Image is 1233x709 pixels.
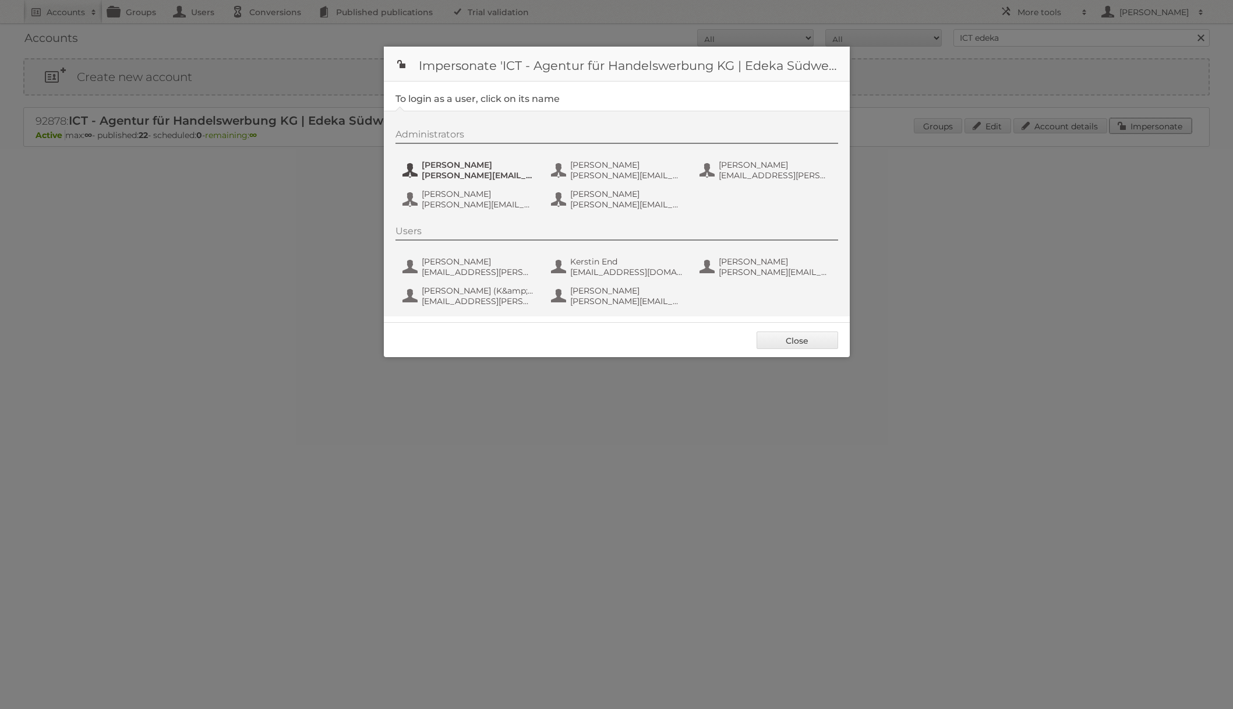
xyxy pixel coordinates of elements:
[698,158,835,182] button: [PERSON_NAME] [EMAIL_ADDRESS][PERSON_NAME][DOMAIN_NAME]
[422,285,535,296] span: [PERSON_NAME] (K&amp;D)
[570,267,683,277] span: [EMAIL_ADDRESS][DOMAIN_NAME]
[550,255,687,278] button: Kerstin End [EMAIL_ADDRESS][DOMAIN_NAME]
[757,331,838,349] a: Close
[422,199,535,210] span: [PERSON_NAME][EMAIL_ADDRESS][PERSON_NAME][DOMAIN_NAME]
[422,296,535,306] span: [EMAIL_ADDRESS][PERSON_NAME][DOMAIN_NAME]
[401,158,538,182] button: [PERSON_NAME] [PERSON_NAME][EMAIL_ADDRESS][PERSON_NAME][DOMAIN_NAME]
[550,188,687,211] button: [PERSON_NAME] [PERSON_NAME][EMAIL_ADDRESS][PERSON_NAME][DOMAIN_NAME]
[550,284,687,308] button: [PERSON_NAME] [PERSON_NAME][EMAIL_ADDRESS][PERSON_NAME][DOMAIN_NAME]
[422,267,535,277] span: [EMAIL_ADDRESS][PERSON_NAME][DOMAIN_NAME]
[719,256,832,267] span: [PERSON_NAME]
[401,255,538,278] button: [PERSON_NAME] [EMAIL_ADDRESS][PERSON_NAME][DOMAIN_NAME]
[422,189,535,199] span: [PERSON_NAME]
[384,47,850,82] h1: Impersonate 'ICT - Agentur für Handelswerbung KG | Edeka Südwest'
[395,93,560,104] legend: To login as a user, click on its name
[698,255,835,278] button: [PERSON_NAME] [PERSON_NAME][EMAIL_ADDRESS][PERSON_NAME][DOMAIN_NAME]
[422,256,535,267] span: [PERSON_NAME]
[570,285,683,296] span: [PERSON_NAME]
[570,296,683,306] span: [PERSON_NAME][EMAIL_ADDRESS][PERSON_NAME][DOMAIN_NAME]
[570,256,683,267] span: Kerstin End
[395,129,838,144] div: Administrators
[395,225,838,241] div: Users
[570,189,683,199] span: [PERSON_NAME]
[401,188,538,211] button: [PERSON_NAME] [PERSON_NAME][EMAIL_ADDRESS][PERSON_NAME][DOMAIN_NAME]
[570,199,683,210] span: [PERSON_NAME][EMAIL_ADDRESS][PERSON_NAME][DOMAIN_NAME]
[719,160,832,170] span: [PERSON_NAME]
[570,170,683,181] span: [PERSON_NAME][EMAIL_ADDRESS][PERSON_NAME][DOMAIN_NAME]
[422,160,535,170] span: [PERSON_NAME]
[550,158,687,182] button: [PERSON_NAME] [PERSON_NAME][EMAIL_ADDRESS][PERSON_NAME][DOMAIN_NAME]
[719,267,832,277] span: [PERSON_NAME][EMAIL_ADDRESS][PERSON_NAME][DOMAIN_NAME]
[401,284,538,308] button: [PERSON_NAME] (K&amp;D) [EMAIL_ADDRESS][PERSON_NAME][DOMAIN_NAME]
[570,160,683,170] span: [PERSON_NAME]
[422,170,535,181] span: [PERSON_NAME][EMAIL_ADDRESS][PERSON_NAME][DOMAIN_NAME]
[719,170,832,181] span: [EMAIL_ADDRESS][PERSON_NAME][DOMAIN_NAME]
